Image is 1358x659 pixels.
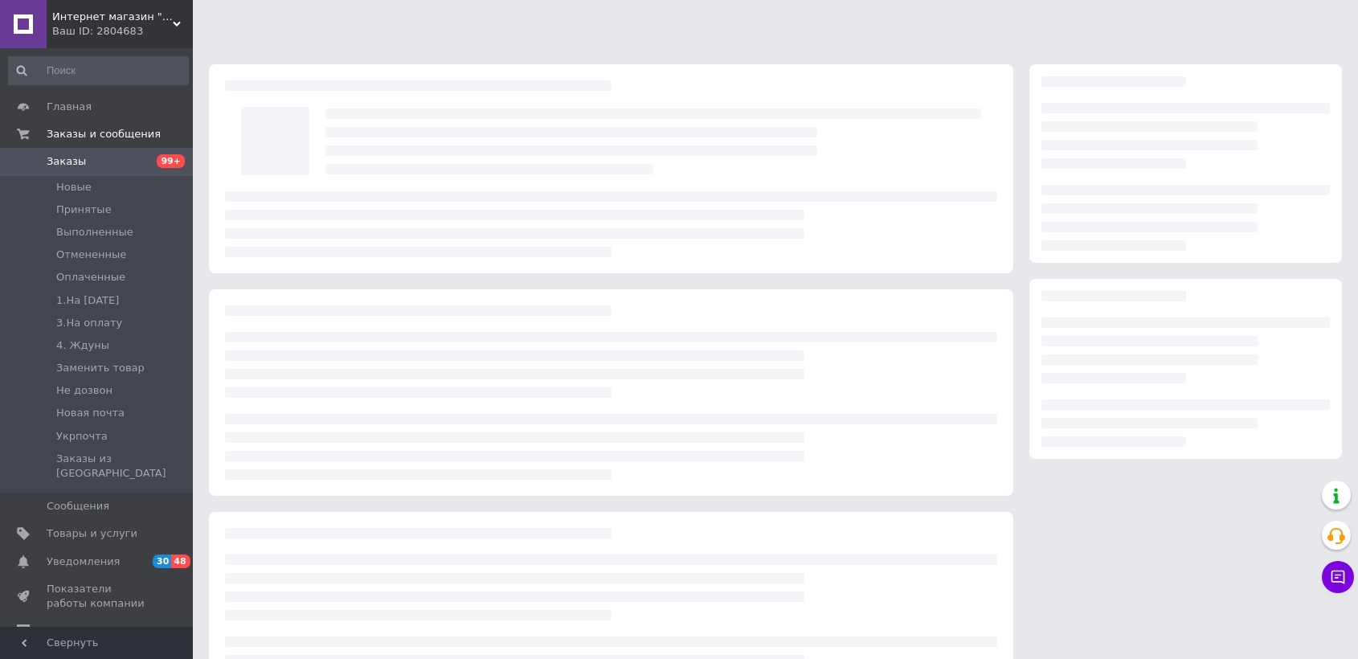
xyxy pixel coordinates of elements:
div: Ваш ID: 2804683 [52,24,193,39]
span: 30 [153,555,171,568]
span: 48 [171,555,190,568]
span: 4. Ждуны [56,338,109,353]
span: Отзывы [47,624,89,638]
span: Заказы [47,154,86,169]
span: Интернет магазин "Rungoods" [52,10,173,24]
span: Товары и услуги [47,526,137,541]
span: Новая почта [56,406,125,420]
span: Сообщения [47,499,109,514]
span: Заменить товар [56,361,145,375]
span: Выполненные [56,225,133,239]
span: 3.На оплату [56,316,122,330]
span: Оплаченные [56,270,125,284]
span: Заказы и сообщения [47,127,161,141]
span: Новые [56,180,92,194]
span: Главная [47,100,92,114]
span: Не дозвон [56,383,112,398]
span: Заказы из [GEOGRAPHIC_DATA] [56,452,187,481]
span: Укрпочта [56,429,108,444]
span: Показатели работы компании [47,582,149,611]
span: Принятые [56,203,112,217]
input: Поиск [8,56,189,85]
span: Отмененные [56,248,126,262]
span: 1.На [DATE] [56,293,119,308]
span: Уведомления [47,555,120,569]
button: Чат с покупателем [1322,561,1354,593]
span: 99+ [157,154,185,168]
